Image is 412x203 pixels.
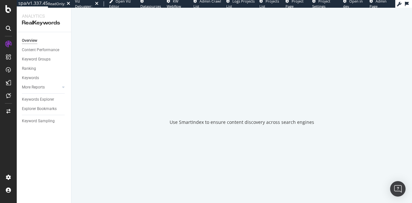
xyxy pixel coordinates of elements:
[22,56,51,63] div: Keyword Groups
[22,118,67,125] a: Keyword Sampling
[22,84,45,91] div: More Reports
[22,13,66,19] div: Analytics
[219,86,265,109] div: animation
[22,37,67,44] a: Overview
[22,47,59,53] div: Content Performance
[390,181,406,197] div: Open Intercom Messenger
[22,65,67,72] a: Ranking
[140,4,161,9] span: Datasources
[22,106,67,112] a: Explorer Bookmarks
[22,47,67,53] a: Content Performance
[22,65,36,72] div: Ranking
[170,119,314,125] div: Use SmartIndex to ensure content discovery across search engines
[22,106,57,112] div: Explorer Bookmarks
[22,75,67,81] a: Keywords
[22,37,37,44] div: Overview
[22,75,39,81] div: Keywords
[48,1,65,6] div: ReadOnly:
[22,118,55,125] div: Keyword Sampling
[22,96,67,103] a: Keywords Explorer
[22,56,67,63] a: Keyword Groups
[22,84,60,91] a: More Reports
[22,96,54,103] div: Keywords Explorer
[22,19,66,27] div: RealKeywords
